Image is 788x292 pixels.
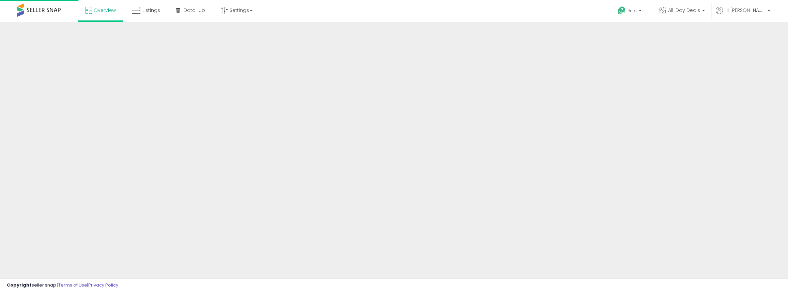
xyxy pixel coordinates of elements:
[628,8,637,14] span: Help
[142,7,160,14] span: Listings
[7,282,118,289] div: seller snap | |
[184,7,205,14] span: DataHub
[612,1,648,22] a: Help
[617,6,626,15] i: Get Help
[725,7,766,14] span: Hi [PERSON_NAME]
[88,282,118,288] a: Privacy Policy
[716,7,770,22] a: Hi [PERSON_NAME]
[668,7,700,14] span: All-Day Deals
[7,282,32,288] strong: Copyright
[94,7,116,14] span: Overview
[58,282,87,288] a: Terms of Use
